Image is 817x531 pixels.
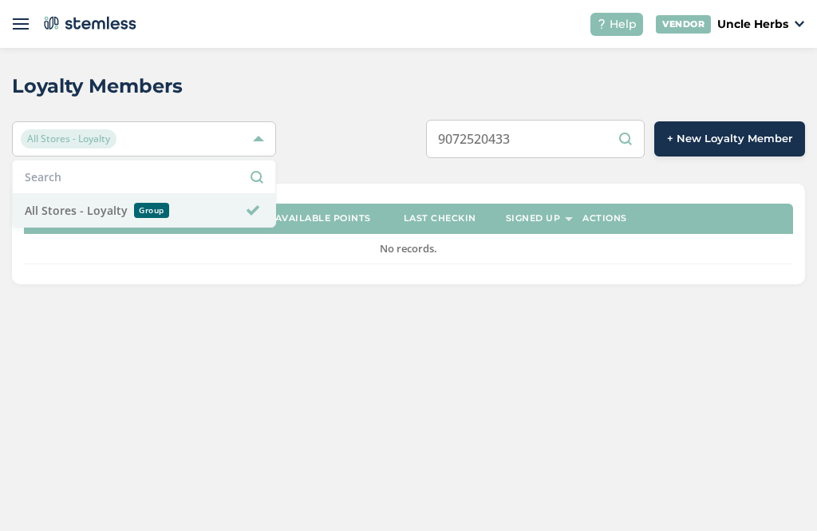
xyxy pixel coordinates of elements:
[565,217,573,221] img: icon-sort-1e1d7615.svg
[667,131,792,147] span: + New Loyalty Member
[25,168,263,185] input: Search
[426,120,645,158] input: Search
[610,16,637,33] span: Help
[656,15,711,34] div: VENDOR
[134,203,169,218] small: Group
[13,16,29,32] img: icon-menu-open-1b7a8edd.svg
[25,202,128,219] span: All Stores - Loyalty
[574,204,793,234] th: Actions
[404,213,476,224] label: Last checkin
[12,72,183,101] h2: Loyalty Members
[380,241,437,256] span: No records.
[654,121,805,157] button: + New Loyalty Member
[275,213,371,224] label: Available points
[717,16,788,33] p: Uncle Herbs
[41,11,136,35] img: logo-dark-0685b13c.svg
[597,19,606,29] img: icon-help-white-03924b79.svg
[21,129,116,149] span: All Stores - Loyalty
[795,21,804,27] img: icon_down-arrow-small-66adaf34.svg
[737,454,817,531] iframe: Chat Widget
[506,213,561,224] label: Signed up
